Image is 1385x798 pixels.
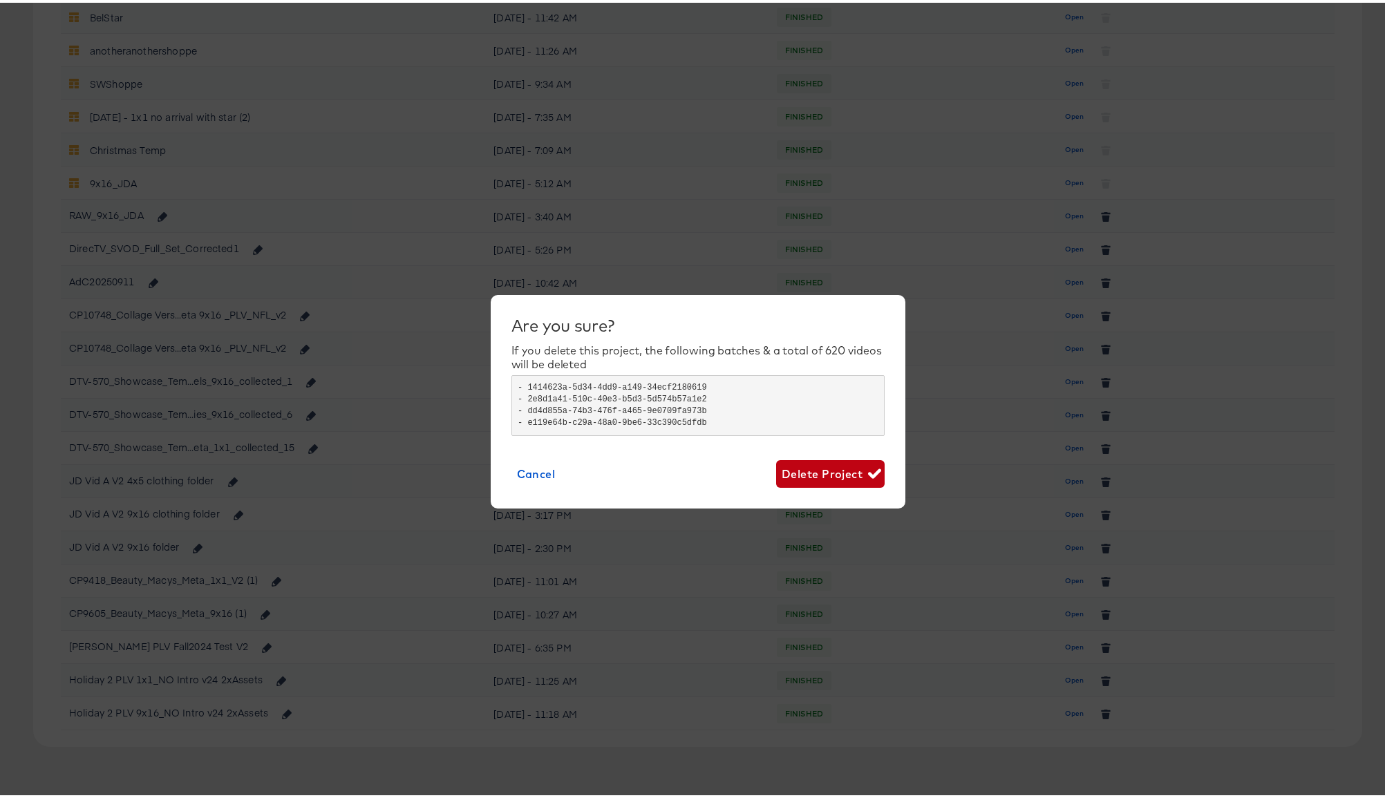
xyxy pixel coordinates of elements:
div: If you delete this project, the following batches & a total of 620 videos will be deleted [511,341,885,368]
button: Delete Project [776,457,885,485]
span: Cancel [517,462,556,481]
pre: - 1414623a-5d34-4dd9-a149-34ecf2180619 - 2e8d1a41-510c-40e3-b5d3-5d574b57a1e2 - dd4d855a-74b3-476... [511,372,885,433]
div: Are you sure? [511,313,885,332]
span: Delete Project [782,462,879,481]
button: Cancel [511,457,561,485]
